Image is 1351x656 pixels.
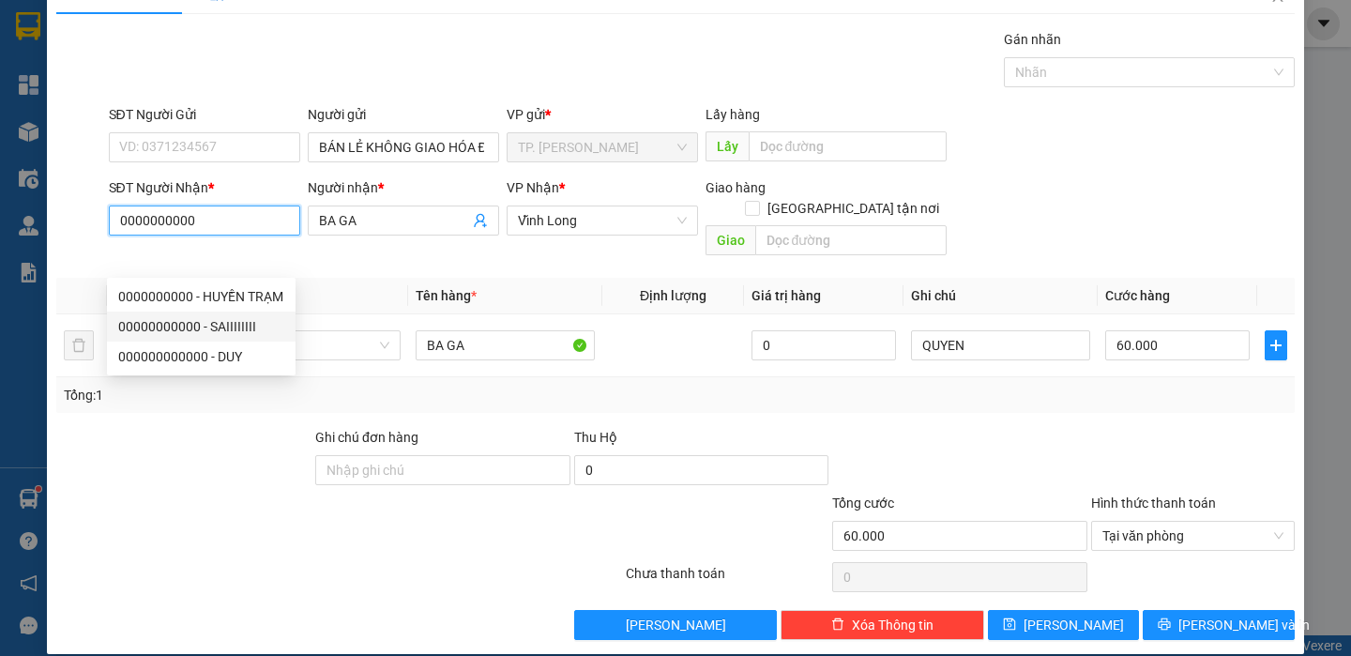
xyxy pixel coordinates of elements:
span: Tên hàng [416,288,477,303]
th: Ghi chú [903,278,1098,314]
div: 000000000000 - DUY [118,346,284,367]
input: Dọc đường [755,225,947,255]
div: Chưa thanh toán [624,563,831,596]
span: Bất kỳ [232,331,388,359]
b: 107/1 , Đường 2/9 P1, TP Vĩnh Long [129,125,230,181]
img: logo.jpg [9,9,75,75]
span: Vĩnh Long [518,206,687,235]
button: deleteXóa Thông tin [781,610,984,640]
div: 00000000000 - SAIIIIIIII [118,316,284,337]
li: [PERSON_NAME] - 0931936768 [9,9,272,80]
div: VP gửi [507,104,698,125]
span: [PERSON_NAME] và In [1178,615,1310,635]
span: Giao [706,225,755,255]
input: Ghi chú đơn hàng [315,455,570,485]
span: Giá trị hàng [751,288,821,303]
span: [PERSON_NAME] [626,615,726,635]
span: VP Nhận [507,180,559,195]
span: TP. Hồ Chí Minh [518,133,687,161]
span: Lấy hàng [706,107,760,122]
div: 0000000000 - HUYỀN TRẠM [118,286,284,307]
input: Ghi Chú [911,330,1090,360]
label: Hình thức thanh toán [1091,496,1216,511]
li: VP Vĩnh Long [129,101,250,122]
span: Tại văn phòng [1102,522,1283,550]
span: save [1003,618,1016,633]
span: Thu Hộ [574,430,617,445]
div: Người nhận [308,177,499,198]
span: Lấy [706,131,749,161]
span: Giao hàng [706,180,766,195]
input: 0 [751,330,896,360]
span: delete [831,618,844,633]
input: VD: Bàn, Ghế [416,330,595,360]
button: printer[PERSON_NAME] và In [1143,610,1294,640]
button: [PERSON_NAME] [574,610,778,640]
span: Xóa Thông tin [852,615,934,635]
span: environment [129,126,143,139]
span: Tổng cước [832,496,894,511]
button: plus [1265,330,1287,360]
input: Dọc đường [749,131,947,161]
span: [PERSON_NAME] [1024,615,1124,635]
span: Định lượng [640,288,706,303]
button: delete [64,330,94,360]
div: SĐT Người Gửi [109,104,300,125]
div: 00000000000 - SAIIIIIIII [107,312,296,342]
span: printer [1158,618,1171,633]
button: save[PERSON_NAME] [988,610,1139,640]
label: Gán nhãn [1004,32,1061,47]
span: [GEOGRAPHIC_DATA] tận nơi [760,198,947,219]
span: plus [1266,338,1286,353]
span: user-add [473,213,488,228]
div: Tổng: 1 [64,385,523,405]
div: Người gửi [308,104,499,125]
div: 0000000000 - HUYỀN TRẠM [107,282,296,312]
span: Cước hàng [1105,288,1170,303]
li: VP TP. [PERSON_NAME] [9,101,129,143]
div: 000000000000 - DUY [107,342,296,372]
label: Ghi chú đơn hàng [315,430,418,445]
div: SĐT Người Nhận [109,177,300,198]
